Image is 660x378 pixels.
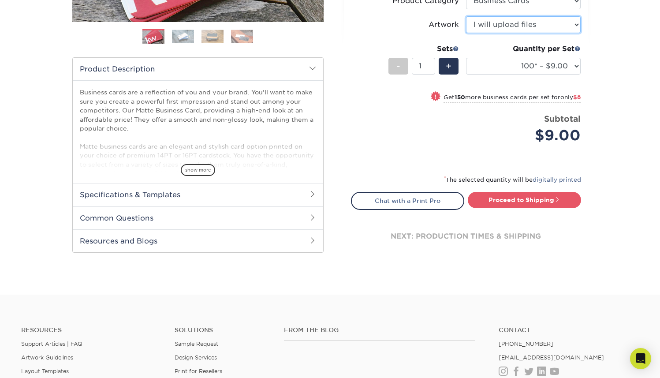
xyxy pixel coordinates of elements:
a: Support Articles | FAQ [21,341,82,347]
h4: Resources [21,326,161,334]
a: Print for Resellers [175,368,222,374]
small: The selected quantity will be [444,176,581,183]
a: Sample Request [175,341,218,347]
a: Artwork Guidelines [21,354,73,361]
a: Proceed to Shipping [468,192,581,208]
img: Business Cards 02 [172,30,194,43]
h2: Resources and Blogs [73,229,323,252]
div: Sets [388,44,459,54]
a: [PHONE_NUMBER] [499,341,553,347]
small: Get more business cards per set for [444,94,581,103]
a: Contact [499,326,639,334]
a: Chat with a Print Pro [351,192,464,210]
span: $8 [573,94,581,101]
a: Design Services [175,354,217,361]
div: next: production times & shipping [351,210,581,263]
h4: From the Blog [284,326,475,334]
a: [EMAIL_ADDRESS][DOMAIN_NAME] [499,354,604,361]
span: + [446,60,451,73]
strong: 150 [455,94,465,101]
img: Business Cards 01 [142,26,164,48]
span: ! [434,92,436,101]
h4: Solutions [175,326,271,334]
h2: Product Description [73,58,323,80]
a: digitally printed [533,176,581,183]
div: Artwork [429,19,459,30]
h2: Common Questions [73,206,323,229]
img: Business Cards 03 [201,30,224,43]
span: show more [181,164,215,176]
span: only [560,94,581,101]
div: Quantity per Set [466,44,581,54]
p: Business cards are a reflection of you and your brand. You'll want to make sure you create a powe... [80,88,316,213]
strong: Subtotal [544,114,581,124]
h2: Specifications & Templates [73,183,323,206]
div: $9.00 [473,125,581,146]
div: Open Intercom Messenger [630,348,651,369]
img: Business Cards 04 [231,30,253,43]
span: - [396,60,400,73]
a: Layout Templates [21,368,69,374]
